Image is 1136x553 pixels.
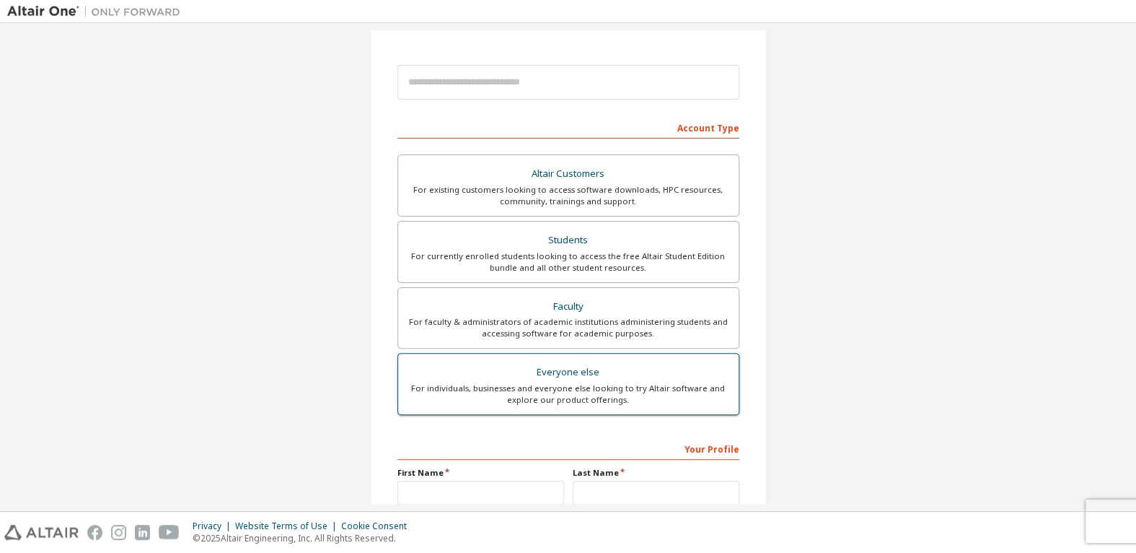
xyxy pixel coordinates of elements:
p: © 2025 Altair Engineering, Inc. All Rights Reserved. [193,532,415,544]
div: For individuals, businesses and everyone else looking to try Altair software and explore our prod... [407,383,730,406]
label: Last Name [573,467,739,479]
div: Privacy [193,521,235,532]
img: instagram.svg [111,525,126,540]
img: facebook.svg [87,525,102,540]
div: For currently enrolled students looking to access the free Altair Student Edition bundle and all ... [407,251,730,274]
img: altair_logo.svg [4,525,79,540]
img: linkedin.svg [135,525,150,540]
div: For faculty & administrators of academic institutions administering students and accessing softwa... [407,316,730,339]
div: Faculty [407,297,730,317]
div: Cookie Consent [341,521,415,532]
div: Your Profile [397,437,739,460]
div: Students [407,230,730,251]
div: Everyone else [407,362,730,383]
div: For existing customers looking to access software downloads, HPC resources, community, trainings ... [407,184,730,207]
div: Account Type [397,116,739,139]
img: Altair One [7,4,188,19]
div: Website Terms of Use [235,521,341,532]
label: First Name [397,467,564,479]
img: youtube.svg [159,525,180,540]
div: Altair Customers [407,164,730,184]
